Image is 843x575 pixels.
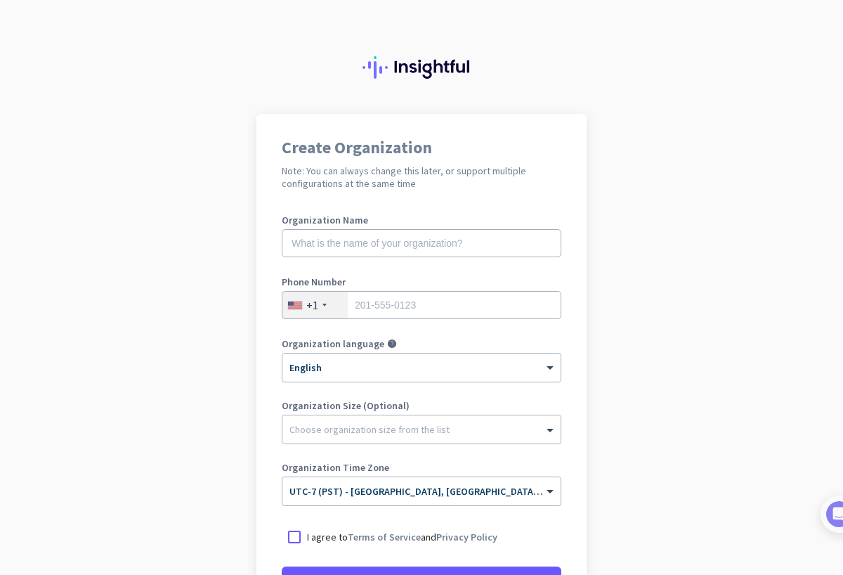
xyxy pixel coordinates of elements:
h1: Create Organization [282,139,561,156]
img: Insightful [362,56,481,79]
label: Organization Name [282,215,561,225]
label: Organization Time Zone [282,463,561,472]
i: help [387,339,397,349]
p: I agree to and [307,530,497,544]
input: 201-555-0123 [282,291,561,319]
a: Terms of Service [348,531,421,543]
div: +1 [306,298,318,312]
label: Organization Size (Optional) [282,401,561,411]
a: Privacy Policy [436,531,497,543]
label: Phone Number [282,277,561,287]
input: What is the name of your organization? [282,229,561,257]
h2: Note: You can always change this later, or support multiple configurations at the same time [282,164,561,190]
label: Organization language [282,339,384,349]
